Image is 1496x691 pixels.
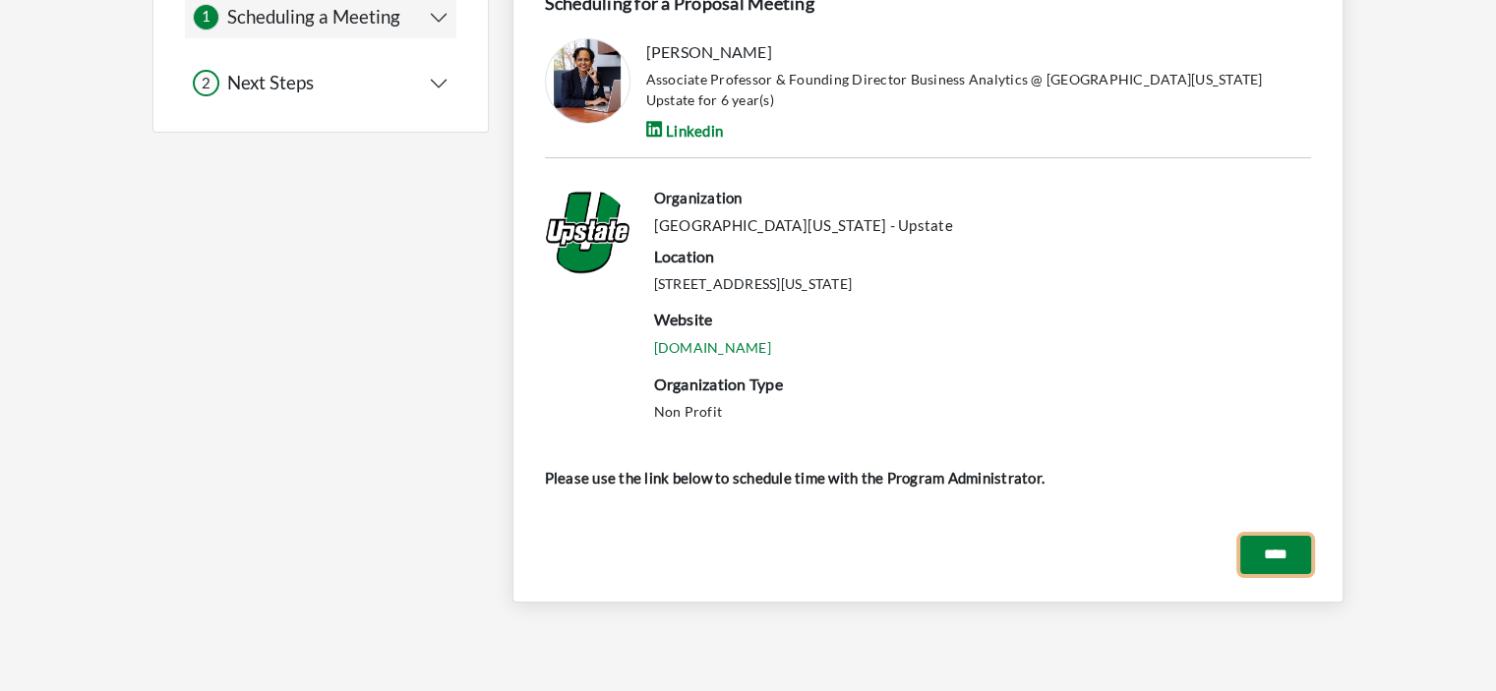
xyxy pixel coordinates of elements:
button: 1 Scheduling a Meeting [193,4,449,30]
h5: Location [654,247,953,265]
h5: Scheduling a Meeting [219,6,400,29]
h5: Next Steps [219,72,314,94]
p: [GEOGRAPHIC_DATA][US_STATE] - Upstate [654,214,953,237]
button: 2 Next Steps [193,70,449,96]
p: [STREET_ADDRESS][US_STATE] [654,273,953,294]
h6: Organization [654,189,953,206]
h5: Organization Type [654,374,953,393]
a: [DOMAIN_NAME] [654,339,771,356]
div: 2 [193,70,219,96]
p: Non Profit [654,401,953,422]
a: Linkedin [646,122,723,140]
div: 1 [193,4,219,30]
p: Please use the link below to schedule time with the Program Administrator. [545,467,1311,489]
h4: [PERSON_NAME] [646,42,1311,61]
h5: Website [654,310,953,328]
img: images-4.jpg [545,38,630,124]
img: USC_Upstate_Spartans_logo.svg.png [545,190,630,275]
p: Associate Professor & Founding Director Business Analytics @ [GEOGRAPHIC_DATA][US_STATE] Upstate ... [646,69,1311,110]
